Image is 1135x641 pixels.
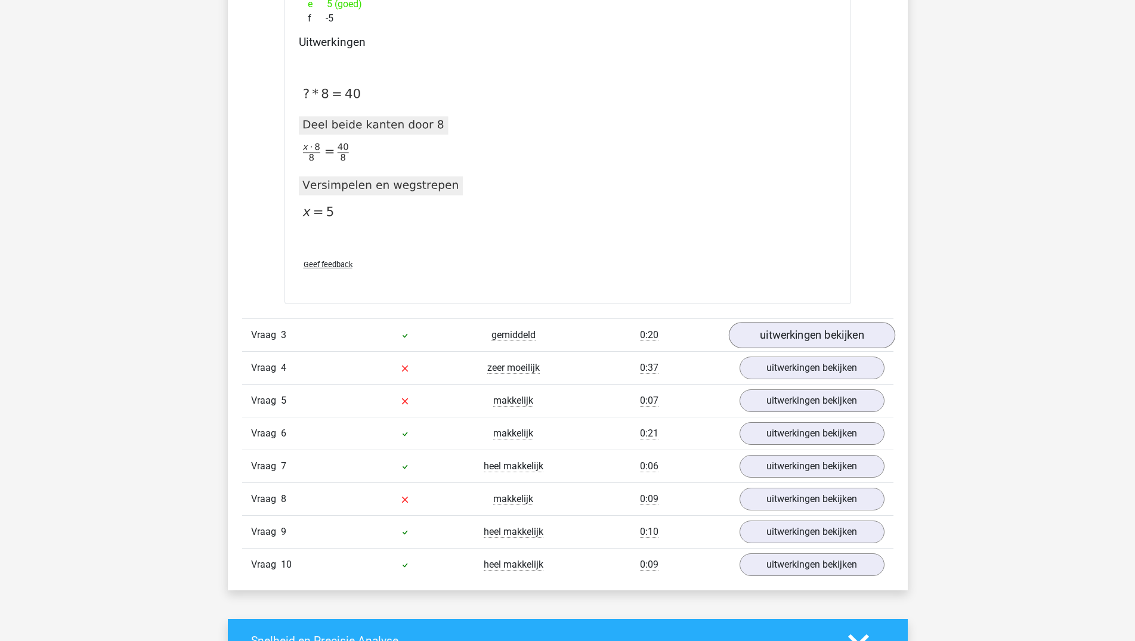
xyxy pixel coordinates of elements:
span: zeer moeilijk [487,362,540,374]
span: 0:37 [640,362,658,374]
span: makkelijk [493,428,533,439]
a: uitwerkingen bekijken [740,521,885,543]
span: Vraag [251,328,281,342]
span: 6 [281,428,286,439]
span: 0:07 [640,395,658,407]
span: makkelijk [493,395,533,407]
span: makkelijk [493,493,533,505]
span: 9 [281,526,286,537]
span: gemiddeld [491,329,536,341]
span: 3 [281,329,286,340]
span: Vraag [251,426,281,441]
span: 5 [281,395,286,406]
a: uitwerkingen bekijken [740,357,885,379]
span: Vraag [251,361,281,375]
span: 0:20 [640,329,658,341]
span: 8 [281,493,286,504]
span: Vraag [251,394,281,408]
span: 0:09 [640,493,658,505]
a: uitwerkingen bekijken [740,422,885,445]
span: Geef feedback [304,260,352,269]
span: Vraag [251,558,281,572]
span: Vraag [251,525,281,539]
a: uitwerkingen bekijken [740,553,885,576]
span: heel makkelijk [484,460,543,472]
span: 0:10 [640,526,658,538]
span: heel makkelijk [484,559,543,571]
a: uitwerkingen bekijken [740,488,885,510]
span: Vraag [251,492,281,506]
span: 0:06 [640,460,658,472]
span: 10 [281,559,292,570]
span: 0:09 [640,559,658,571]
span: heel makkelijk [484,526,543,538]
a: uitwerkingen bekijken [740,455,885,478]
div: -5 [299,11,837,26]
span: 7 [281,460,286,472]
span: Vraag [251,459,281,473]
span: 4 [281,362,286,373]
span: f [308,11,326,26]
h4: Uitwerkingen [299,35,837,49]
a: uitwerkingen bekijken [740,389,885,412]
a: uitwerkingen bekijken [728,322,895,348]
span: 0:21 [640,428,658,439]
